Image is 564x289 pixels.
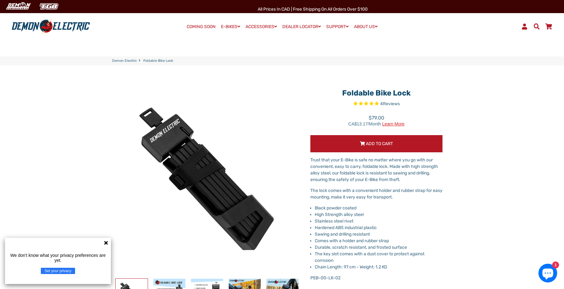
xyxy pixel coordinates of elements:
li: Chain Length: 97 cm - Weight: 1.2 KG [315,264,442,270]
a: ABOUT US [352,22,380,31]
li: Durable, scratch resistant, and frosted surface [315,244,442,251]
span: Rated 5.0 out of 5 stars 4 reviews [310,100,442,108]
span: All Prices in CAD | Free shipping on all orders over $100 [258,7,368,12]
p: The lock comes with a convenient holder and rubber strap for easy mounting, make it very easy for... [310,187,442,200]
a: COMING SOON [184,22,218,31]
li: Sawing and drilling resistant [315,231,442,238]
img: Demon Electric [3,1,33,12]
li: Black powder coated [315,205,442,211]
li: Comes with a holder and rubber strap [315,238,442,244]
span: Foldable Bike Lock [143,58,173,64]
a: DEALER LOCATOR [280,22,323,31]
li: Stainless steel rivet [315,218,442,224]
a: SUPPORT [324,22,351,31]
a: ACCESSORIES [243,22,279,31]
span: $79.00 [348,114,404,126]
li: Hardened ABS industrial plastic [315,224,442,231]
li: High Strength alloy steel [315,211,442,218]
p: Trust that your E-Bike is safe no matter where you go with our convenient, easy to carry, foldabl... [310,157,442,183]
a: Demon Electric [112,58,137,64]
p: PEB-00-LK-02 [310,275,442,281]
p: We don't know what your privacy preferences are yet. [7,253,108,263]
h1: Foldable Bike Lock [310,89,442,98]
a: E-BIKES [219,22,242,31]
span: Add to Cart [366,141,393,146]
button: Set your privacy [41,268,75,274]
span: Reviews [383,101,400,106]
span: 4 reviews [380,101,400,106]
button: Add to Cart [310,135,442,152]
img: Demon Electric logo [9,18,92,35]
inbox-online-store-chat: Shopify online store chat [537,264,559,284]
li: The key slot comes with a dust cover to protect against corrosion [315,251,442,264]
img: TGB Canada [36,1,62,12]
